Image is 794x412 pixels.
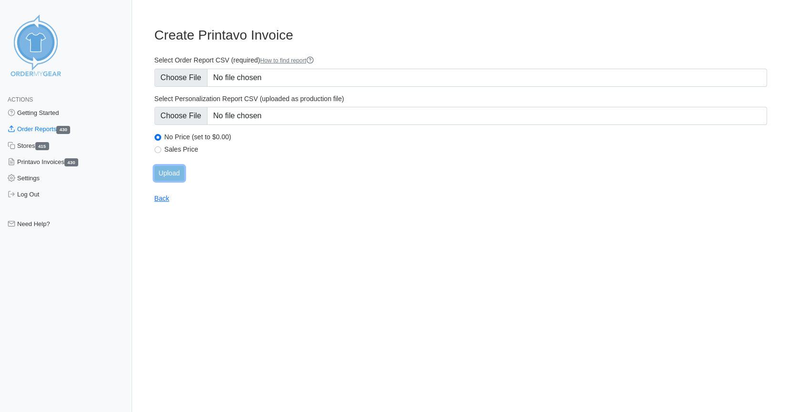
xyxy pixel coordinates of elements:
label: No Price (set to $0.00) [165,133,767,141]
span: Actions [8,96,33,103]
span: 415 [35,142,49,150]
label: Sales Price [165,145,767,154]
a: Back [155,195,169,202]
h3: Create Printavo Invoice [155,27,767,43]
span: 430 [56,126,70,134]
span: 430 [64,158,78,166]
a: How to find report [260,57,314,64]
input: Upload [155,166,184,181]
label: Select Order Report CSV (required) [155,56,767,65]
label: Select Personalization Report CSV (uploaded as production file) [155,94,767,103]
